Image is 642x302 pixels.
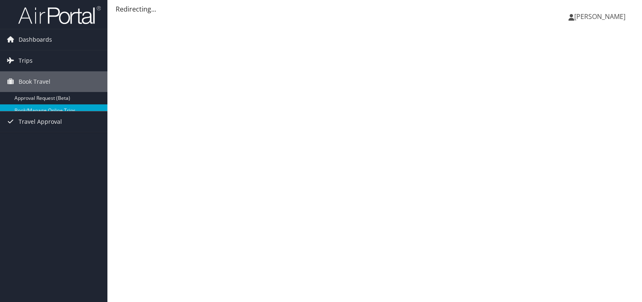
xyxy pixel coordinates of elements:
span: Travel Approval [19,111,62,132]
span: [PERSON_NAME] [574,12,625,21]
span: Dashboards [19,29,52,50]
span: Trips [19,50,33,71]
span: Book Travel [19,71,50,92]
div: Redirecting... [116,4,634,14]
img: airportal-logo.png [18,5,101,25]
a: [PERSON_NAME] [568,4,634,29]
